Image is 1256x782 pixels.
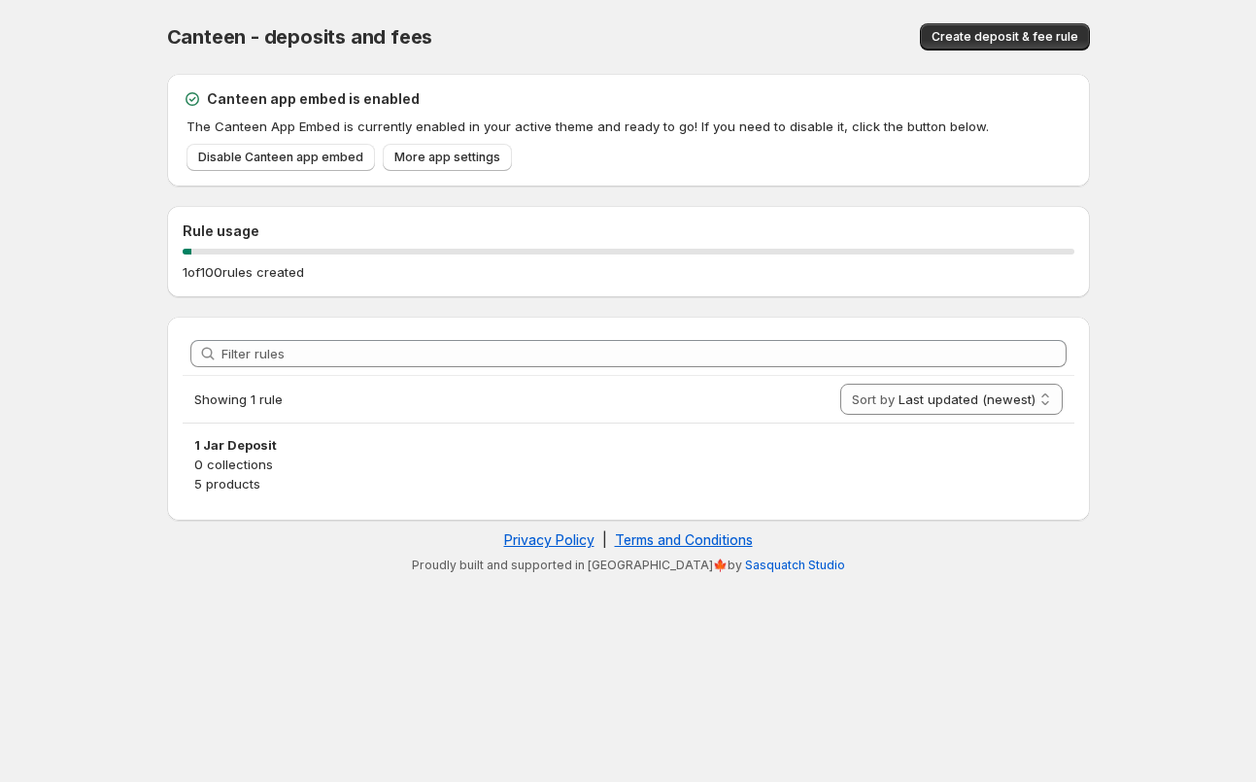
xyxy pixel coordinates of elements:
span: | [602,531,607,548]
a: More app settings [383,144,512,171]
a: Disable Canteen app embed [187,144,375,171]
h2: Canteen app embed is enabled [207,89,420,109]
h2: Rule usage [183,221,1074,241]
p: 1 of 100 rules created [183,262,304,282]
p: The Canteen App Embed is currently enabled in your active theme and ready to go! If you need to d... [187,117,1074,136]
input: Filter rules [221,340,1067,367]
button: Create deposit & fee rule [920,23,1090,51]
span: Canteen - deposits and fees [167,25,433,49]
span: More app settings [394,150,500,165]
span: Disable Canteen app embed [198,150,363,165]
h3: 1 Jar Deposit [194,435,1063,455]
p: 5 products [194,474,1063,493]
a: Terms and Conditions [615,531,753,548]
a: Sasquatch Studio [745,558,845,572]
p: Proudly built and supported in [GEOGRAPHIC_DATA]🍁by [177,558,1080,573]
span: Create deposit & fee rule [932,29,1078,45]
span: Showing 1 rule [194,391,283,407]
a: Privacy Policy [504,531,594,548]
p: 0 collections [194,455,1063,474]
